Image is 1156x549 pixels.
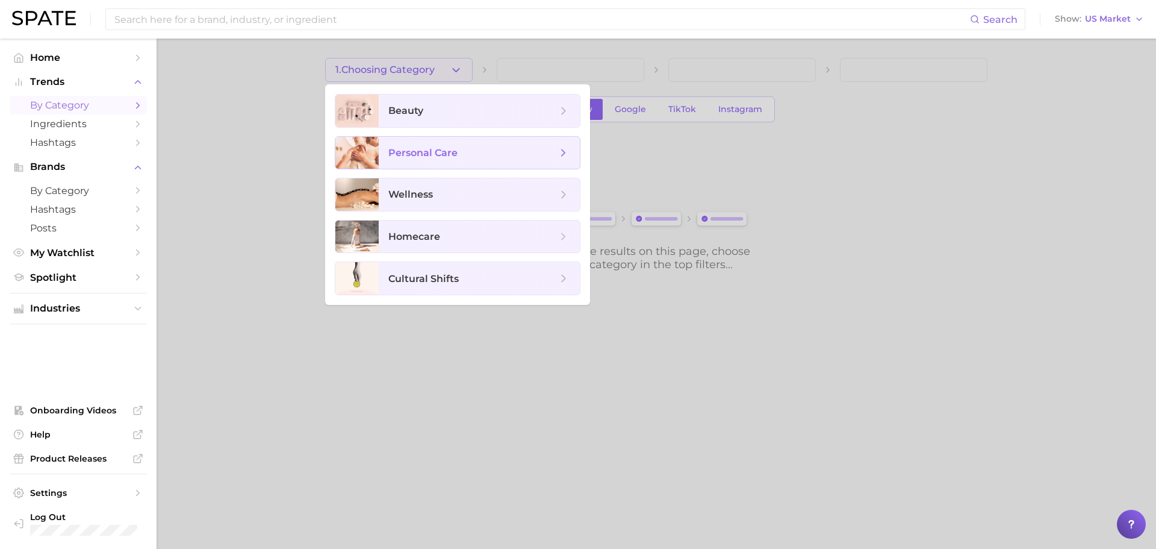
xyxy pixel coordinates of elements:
span: Industries [30,303,126,314]
a: Posts [10,219,147,237]
a: Hashtags [10,133,147,152]
span: Home [30,52,126,63]
span: Brands [30,162,126,172]
span: Log Out [30,512,153,522]
span: Trends [30,77,126,87]
button: Trends [10,73,147,91]
a: by Category [10,96,147,115]
span: US Market [1085,16,1131,22]
span: My Watchlist [30,247,126,259]
span: personal care [388,147,458,158]
a: Spotlight [10,268,147,287]
input: Search here for a brand, industry, or ingredient [113,9,970,30]
img: SPATE [12,11,76,25]
a: Hashtags [10,200,147,219]
button: Industries [10,300,147,318]
a: Help [10,425,147,444]
span: Product Releases [30,453,126,464]
span: Show [1055,16,1081,22]
button: Brands [10,158,147,176]
span: beauty [388,105,423,116]
span: Help [30,429,126,440]
span: by Category [30,99,126,111]
button: ShowUS Market [1052,11,1147,27]
span: cultural shifts [388,273,459,284]
a: by Category [10,181,147,200]
a: Home [10,48,147,67]
span: by Category [30,185,126,196]
span: Ingredients [30,118,126,130]
a: Onboarding Videos [10,401,147,419]
a: Settings [10,484,147,502]
span: Search [983,14,1018,25]
span: homecare [388,231,440,242]
span: Spotlight [30,272,126,283]
span: Settings [30,488,126,498]
a: Ingredients [10,115,147,133]
span: Posts [30,222,126,234]
span: wellness [388,189,433,200]
ul: 1.Choosing Category [325,84,590,305]
a: My Watchlist [10,243,147,262]
span: Hashtags [30,137,126,148]
a: Product Releases [10,450,147,468]
span: Onboarding Videos [30,405,126,416]
a: Log out. Currently logged in with e-mail anna.katsnelson@mane.com. [10,508,147,539]
span: Hashtags [30,204,126,215]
